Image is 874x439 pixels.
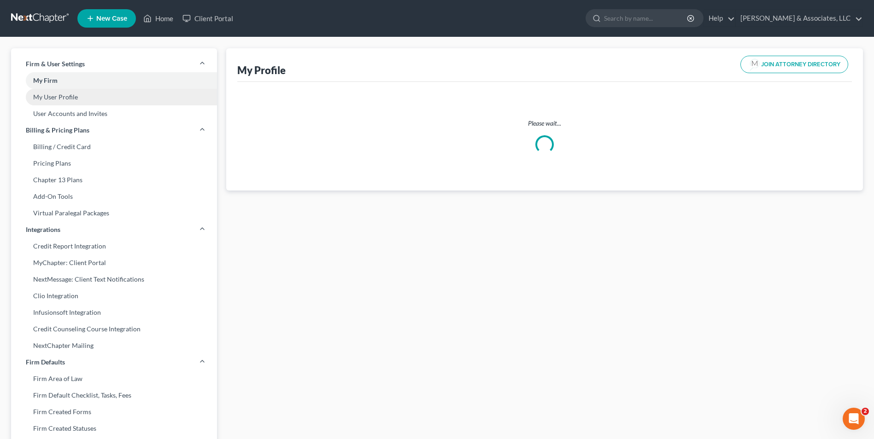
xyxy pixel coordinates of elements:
a: Client Portal [178,10,238,27]
a: Pricing Plans [11,155,217,172]
a: Clio Integration [11,288,217,304]
div: My Profile [237,64,286,77]
input: Search by name... [604,10,688,27]
a: Help [704,10,735,27]
button: JOIN ATTORNEY DIRECTORY [740,56,848,73]
span: New Case [96,15,127,22]
a: Firm Defaults [11,354,217,370]
a: Credit Report Integration [11,238,217,254]
a: Infusionsoft Integration [11,304,217,321]
p: Please wait... [245,119,845,128]
a: Home [139,10,178,27]
span: Billing & Pricing Plans [26,126,89,135]
a: User Accounts and Invites [11,105,217,122]
a: Chapter 13 Plans [11,172,217,188]
a: Firm Created Forms [11,404,217,420]
a: NextMessage: Client Text Notifications [11,271,217,288]
span: 2 [862,408,869,415]
a: Firm & User Settings [11,56,217,72]
a: Integrations [11,221,217,238]
span: Integrations [26,225,60,234]
a: Firm Default Checklist, Tasks, Fees [11,387,217,404]
img: modern-attorney-logo-488310dd42d0e56951fffe13e3ed90e038bc441dd813d23dff0c9337a977f38e.png [748,58,761,71]
a: NextChapter Mailing [11,337,217,354]
iframe: Intercom live chat [843,408,865,430]
a: Add-On Tools [11,188,217,205]
a: Virtual Paralegal Packages [11,205,217,221]
a: My User Profile [11,89,217,105]
span: JOIN ATTORNEY DIRECTORY [761,62,840,68]
a: Billing / Credit Card [11,139,217,155]
span: Firm & User Settings [26,59,85,69]
a: My Firm [11,72,217,89]
a: MyChapter: Client Portal [11,254,217,271]
a: Credit Counseling Course Integration [11,321,217,337]
a: [PERSON_NAME] & Associates, LLC [736,10,862,27]
a: Billing & Pricing Plans [11,122,217,139]
a: Firm Area of Law [11,370,217,387]
span: Firm Defaults [26,358,65,367]
a: Firm Created Statuses [11,420,217,437]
